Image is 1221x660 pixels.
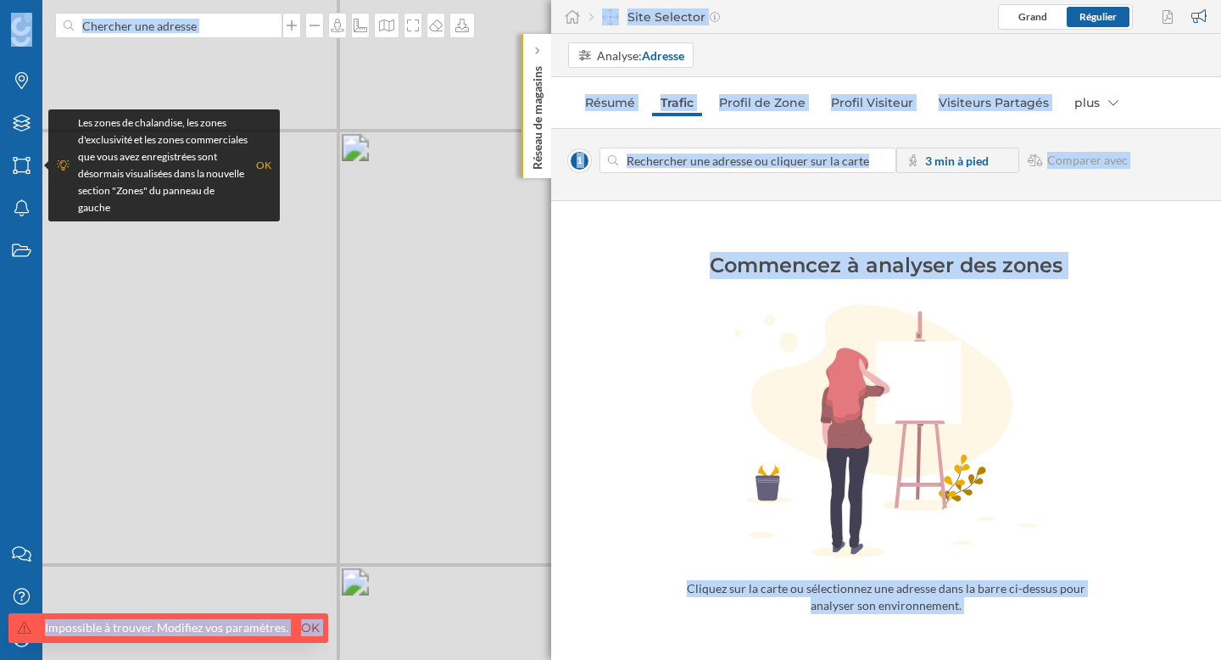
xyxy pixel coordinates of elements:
[529,59,546,170] p: Réseau de magasins
[568,149,591,172] span: 1
[577,89,644,116] a: Résumé
[11,13,32,47] img: Logo Geoblink
[1066,89,1127,116] div: plus
[78,115,248,216] div: Les zones de chalandise, les zones d'exclusivité et les zones commerciales que vous avez enregist...
[925,154,989,168] strong: 3 min à pied
[602,8,619,25] img: dashboards-manager.svg
[297,618,324,638] a: Ok
[589,8,720,25] div: Site Selector
[642,48,684,63] strong: Adresse
[45,619,288,636] div: Impossible à trouver. Modifiez vos paramètres.
[597,47,684,64] div: Analyse:
[652,89,702,116] a: Trafic
[34,12,116,27] span: Assistance
[256,157,271,174] div: OK
[930,89,1057,116] a: Visiteurs Partagés
[615,252,1157,279] div: Commencez à analyser des zones
[822,89,922,116] a: Profil Visiteur
[670,580,1102,614] div: Cliquez sur la carte ou sélectionnez une adresse dans la barre ci-dessus pour analyser son enviro...
[1079,10,1117,23] span: Régulier
[711,89,814,116] a: Profil de Zone
[1047,152,1128,169] span: Comparer avec
[1018,10,1047,23] span: Grand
